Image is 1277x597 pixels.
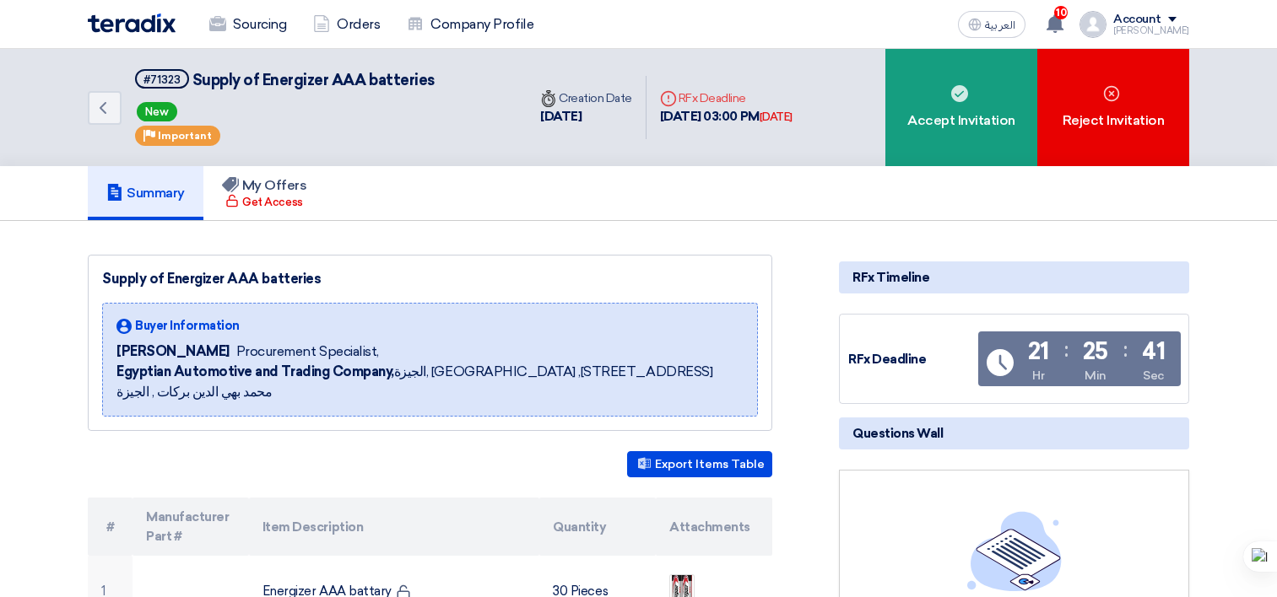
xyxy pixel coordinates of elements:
div: [PERSON_NAME] [1113,26,1189,35]
img: Teradix logo [88,13,176,33]
div: Reject Invitation [1037,49,1189,166]
div: Get Access [225,194,302,211]
a: Summary [88,166,203,220]
a: My Offers Get Access [203,166,326,220]
span: Important [158,130,212,142]
div: Supply of Energizer AAA batteries [102,269,758,289]
span: [PERSON_NAME] [116,342,230,362]
a: Sourcing [196,6,300,43]
div: [DATE] 03:00 PM [660,107,793,126]
span: العربية [985,19,1015,31]
b: Egyptian Automotive and Trading Company, [116,363,394,379]
th: # [88,497,133,556]
div: Sec [1143,367,1164,385]
th: Attachments [656,497,772,556]
span: Questions Wall [852,424,943,443]
div: Account [1113,13,1161,27]
span: Supply of Energizer AAA batteries [192,71,435,89]
div: 25 [1083,340,1108,363]
h5: Supply of Energizer AAA batteries [135,69,435,90]
div: RFx Deadline [848,350,975,369]
div: 21 [1028,340,1049,363]
span: Buyer Information [135,317,240,335]
span: New [137,102,177,121]
div: Creation Date [540,89,632,107]
div: #71323 [143,74,181,85]
th: Manufacturer Part # [133,497,249,556]
div: [DATE] [760,109,793,126]
button: العربية [958,11,1025,38]
th: Item Description [249,497,540,556]
a: Company Profile [393,6,547,43]
div: 41 [1142,340,1165,363]
img: profile_test.png [1079,11,1107,38]
div: RFx Deadline [660,89,793,107]
div: [DATE] [540,107,632,126]
div: Hr [1032,367,1044,385]
h5: Summary [106,185,185,202]
span: الجيزة, [GEOGRAPHIC_DATA] ,[STREET_ADDRESS] محمد بهي الدين بركات , الجيزة [116,362,744,402]
div: : [1064,335,1069,365]
div: : [1123,335,1128,365]
button: Export Items Table [627,451,772,477]
img: empty_state_list.svg [967,511,1062,590]
span: 10 [1054,6,1068,19]
th: Quantity [539,497,656,556]
div: RFx Timeline [839,261,1189,293]
h5: My Offers [222,177,307,194]
a: Orders [300,6,393,43]
div: Min [1085,367,1107,385]
div: Accept Invitation [885,49,1037,166]
span: Procurement Specialist, [236,342,379,362]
